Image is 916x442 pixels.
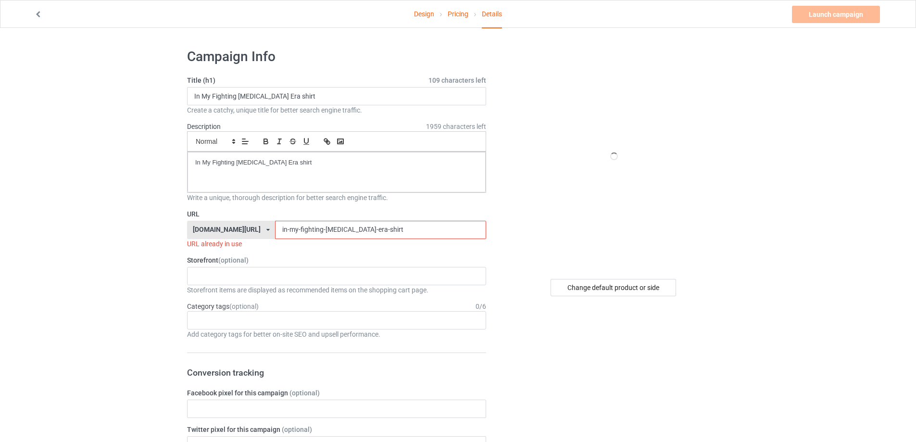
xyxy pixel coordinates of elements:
label: Category tags [187,302,259,311]
div: Storefront items are displayed as recommended items on the shopping cart page. [187,285,486,295]
div: Create a catchy, unique title for better search engine traffic. [187,105,486,115]
label: Description [187,123,221,130]
span: (optional) [218,256,249,264]
div: Write a unique, thorough description for better search engine traffic. [187,193,486,202]
span: 109 characters left [428,76,486,85]
h3: Conversion tracking [187,367,486,378]
div: Change default product or side [551,279,676,296]
span: (optional) [282,426,312,433]
div: Add category tags for better on-site SEO and upsell performance. [187,329,486,339]
label: Title (h1) [187,76,486,85]
div: [DOMAIN_NAME][URL] [193,226,261,233]
a: Design [414,0,434,27]
label: Twitter pixel for this campaign [187,425,486,434]
span: 1959 characters left [426,122,486,131]
span: (optional) [229,303,259,310]
div: URL already in use [187,239,486,249]
label: Storefront [187,255,486,265]
div: Details [482,0,502,28]
label: Facebook pixel for this campaign [187,388,486,398]
a: Pricing [448,0,468,27]
span: (optional) [289,389,320,397]
div: 0 / 6 [476,302,486,311]
h1: Campaign Info [187,48,486,65]
p: In My Fighting [MEDICAL_DATA] Era shirt [195,158,478,167]
label: URL [187,209,486,219]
